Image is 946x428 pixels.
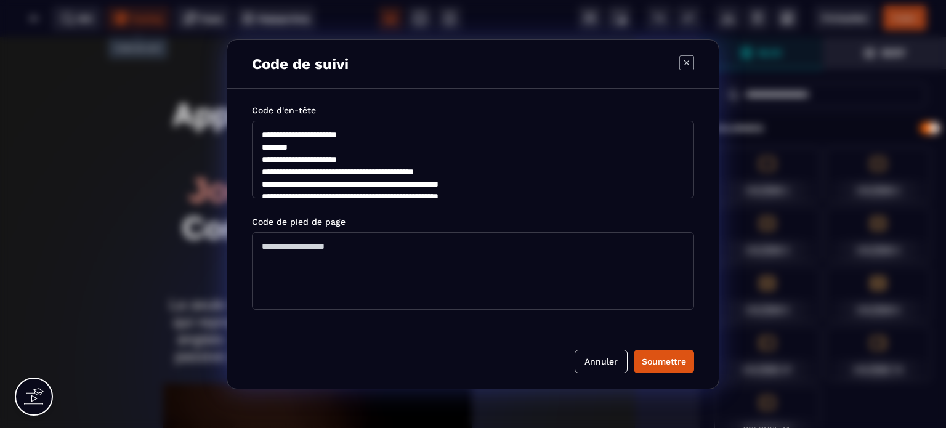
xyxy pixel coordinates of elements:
[252,55,349,73] p: Code de suivi
[642,355,686,368] div: Soumettre
[188,57,472,172] span: Anglais en 30 à 90 Jours
[163,52,472,253] h1: Apprenez l’ Sans Effort Conscient Grâce à l'Hypnose.
[252,105,316,115] label: Code d'en-tête
[256,9,379,48] img: adf03937b17c6f48210a28371234eee9_logo_zenspeak.png
[575,350,628,373] button: Annuler
[252,217,346,227] label: Code de pied de page
[634,350,694,373] button: Soumettre
[163,253,472,334] h2: La seule méthode en [GEOGRAPHIC_DATA] qui reprogramme le cerveau pour penser en anglais : 20 Minu...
